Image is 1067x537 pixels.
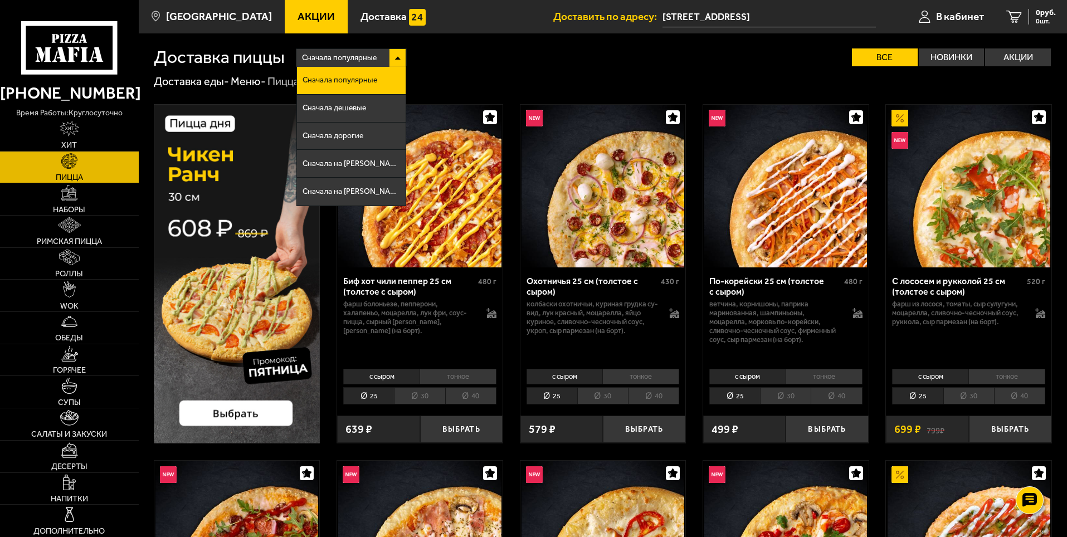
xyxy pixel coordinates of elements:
div: Охотничья 25 см (толстое с сыром) [527,276,659,297]
button: Выбрать [603,416,685,443]
p: ветчина, корнишоны, паприка маринованная, шампиньоны, моцарелла, морковь по-корейски, сливочно-че... [709,300,841,344]
span: 0 шт. [1036,18,1056,25]
span: Десерты [51,462,87,470]
label: Акции [985,48,1051,66]
li: 25 [892,387,943,404]
div: С лососем и рукколой 25 см (толстое с сыром) [892,276,1024,297]
span: Дополнительно [33,527,105,535]
img: Акционный [891,110,908,126]
img: С лососем и рукколой 25 см (толстое с сыром) [888,105,1050,267]
span: Сначала на [PERSON_NAME] [303,188,401,196]
s: 799 ₽ [927,424,944,435]
span: 480 г [844,277,863,286]
li: тонкое [968,369,1045,384]
li: 40 [994,387,1045,404]
li: 30 [760,387,811,404]
span: Доставить по адресу: [553,11,662,22]
li: 30 [577,387,628,404]
span: Россия, Санкт-Петербург, Петродворцовый район, посёлок Стрельна, Санкт-Петербургское шоссе, 47В [662,7,876,27]
li: с сыром [892,369,968,384]
li: 40 [811,387,862,404]
span: Римская пицца [37,237,102,245]
img: Новинка [526,110,543,126]
li: 25 [709,387,760,404]
span: Сначала дорогие [303,132,363,140]
span: Напитки [51,495,88,502]
span: Хит [61,141,77,149]
li: 25 [527,387,577,404]
span: Пицца [56,173,83,181]
a: НовинкаБиф хот чили пеппер 25 см (толстое с сыром) [337,105,503,267]
button: Выбрать [420,416,503,443]
h1: Доставка пиццы [154,48,285,66]
img: Охотничья 25 см (толстое с сыром) [522,105,684,267]
span: 520 г [1027,277,1045,286]
li: с сыром [527,369,603,384]
div: По-корейски 25 см (толстое с сыром) [709,276,841,297]
p: фарш болоньезе, пепперони, халапеньо, моцарелла, лук фри, соус-пицца, сырный [PERSON_NAME], [PERS... [343,300,475,335]
li: с сыром [709,369,786,384]
div: Пицца [267,75,299,89]
a: АкционныйНовинкаС лососем и рукколой 25 см (толстое с сыром) [886,105,1051,267]
img: Акционный [891,466,908,483]
span: 699 ₽ [894,424,921,435]
img: 15daf4d41897b9f0e9f617042186c801.svg [409,9,426,26]
span: 579 ₽ [529,424,556,435]
img: Биф хот чили пеппер 25 см (толстое с сыром) [338,105,501,267]
span: 639 ₽ [345,424,372,435]
label: Все [852,48,918,66]
li: с сыром [343,369,420,384]
span: Сначала дешевые [303,104,366,112]
img: Новинка [526,466,543,483]
button: Выбрать [969,416,1051,443]
span: Акции [298,11,335,22]
a: Доставка еды- [154,75,229,88]
img: Новинка [891,132,908,149]
li: 25 [343,387,394,404]
div: Биф хот чили пеппер 25 см (толстое с сыром) [343,276,475,297]
span: 480 г [478,277,496,286]
span: Доставка [360,11,407,22]
span: 430 г [661,277,679,286]
img: Новинка [160,466,177,483]
p: колбаски охотничьи, куриная грудка су-вид, лук красный, моцарелла, яйцо куриное, сливочно-чесночн... [527,300,659,335]
img: Новинка [709,466,725,483]
a: НовинкаПо-корейски 25 см (толстое с сыром) [703,105,869,267]
img: По-корейски 25 см (толстое с сыром) [704,105,867,267]
span: Сначала на [PERSON_NAME] [303,160,401,168]
span: WOK [60,302,79,310]
img: Новинка [709,110,725,126]
label: Новинки [919,48,985,66]
span: Обеды [55,334,83,341]
span: Горячее [53,366,86,374]
p: фарш из лосося, томаты, сыр сулугуни, моцарелла, сливочно-чесночный соус, руккола, сыр пармезан (... [892,300,1024,326]
span: Сначала популярные [302,47,377,69]
span: Роллы [55,270,83,277]
li: 40 [628,387,679,404]
li: 40 [445,387,496,404]
img: Новинка [343,466,359,483]
li: тонкое [420,369,496,384]
span: 499 ₽ [712,424,738,435]
button: Выбрать [786,416,868,443]
span: В кабинет [936,11,984,22]
a: НовинкаОхотничья 25 см (толстое с сыром) [520,105,686,267]
span: 0 руб. [1036,9,1056,17]
input: Ваш адрес доставки [662,7,876,27]
span: Супы [58,398,81,406]
li: 30 [943,387,994,404]
li: 30 [394,387,445,404]
span: Наборы [53,206,85,213]
li: тонкое [602,369,679,384]
span: Сначала популярные [303,76,377,84]
span: Салаты и закуски [31,430,107,438]
a: Меню- [231,75,266,88]
li: тонкое [786,369,863,384]
span: [GEOGRAPHIC_DATA] [166,11,272,22]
